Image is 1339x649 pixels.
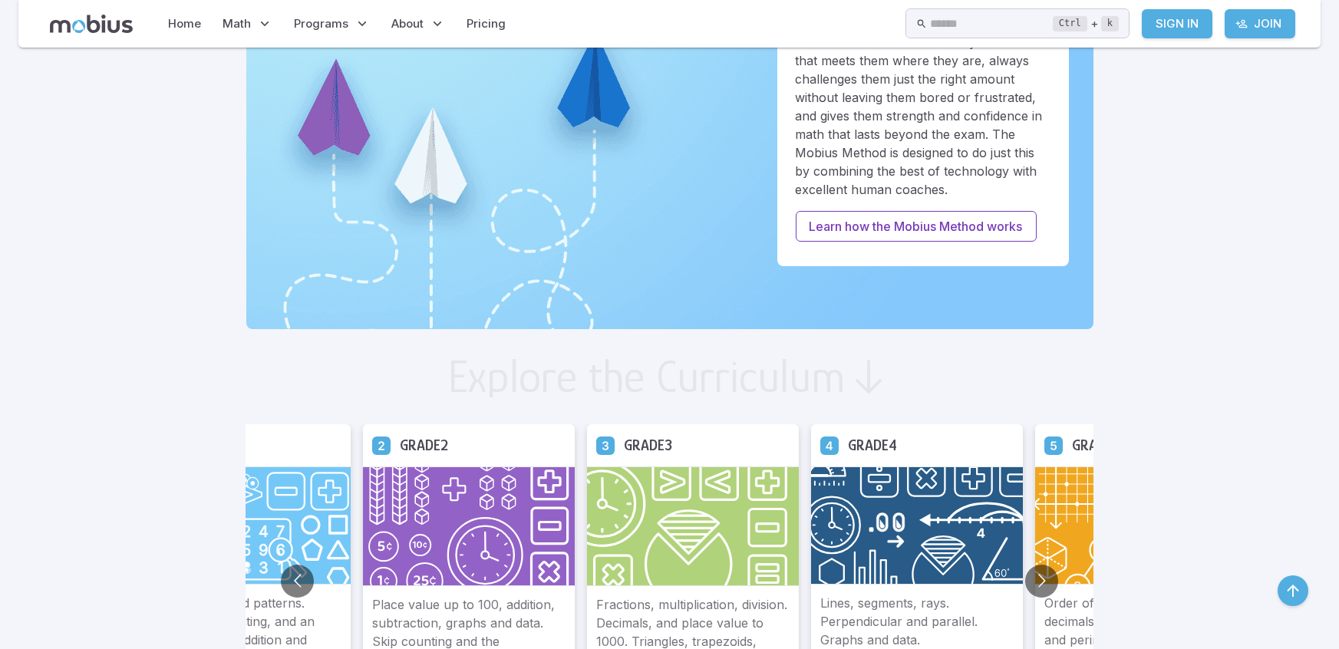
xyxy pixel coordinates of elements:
[1101,16,1119,31] kbd: k
[811,466,1023,585] img: Grade 4
[1044,436,1063,454] a: Grade 5
[294,15,348,32] span: Programs
[139,466,351,585] img: Grade 1
[400,433,448,457] h5: Grade 2
[223,15,251,32] span: Math
[1142,9,1212,38] a: Sign In
[462,6,510,41] a: Pricing
[1035,466,1247,585] img: Grade 5
[1053,15,1119,33] div: +
[391,15,424,32] span: About
[447,354,846,400] h2: Explore the Curriculum
[1225,9,1295,38] a: Join
[363,466,575,586] img: Grade 2
[596,436,615,454] a: Grade 3
[1072,433,1120,457] h5: Grade 5
[796,211,1037,242] a: Learn how the Mobius Method works
[163,6,206,41] a: Home
[820,436,839,454] a: Grade 4
[281,565,314,598] button: Go to previous slide
[848,433,897,457] h5: Grade 4
[372,436,391,454] a: Grade 2
[1053,16,1087,31] kbd: Ctrl
[796,33,1050,199] p: You want math education for your child that meets them where they are, always challenges them jus...
[1025,565,1058,598] button: Go to next slide
[624,433,672,457] h5: Grade 3
[810,217,1023,236] p: Learn how the Mobius Method works
[587,466,799,586] img: Grade 3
